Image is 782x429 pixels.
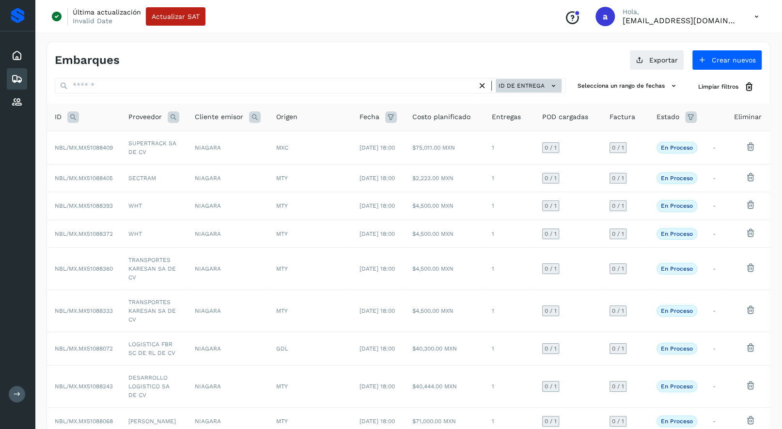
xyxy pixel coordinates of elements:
[276,175,288,182] span: MTY
[661,418,693,425] p: En proceso
[55,230,113,237] span: NBL/MX.MX51088372
[121,248,187,290] td: TRANSPORTES KARESAN SA DE CV
[484,164,534,192] td: 1
[661,230,693,237] p: En proceso
[661,144,693,151] p: En proceso
[360,307,395,314] span: [DATE] 18:00
[484,131,534,164] td: 1
[612,346,624,352] span: 0 / 1
[73,16,112,25] p: Invalid Date
[360,144,395,151] span: [DATE] 18:00
[661,307,693,314] p: En proceso
[121,131,187,164] td: SUPERTRACK SA DE CV
[661,202,693,209] p: En proceso
[55,144,113,151] span: NBL/MX.MX51088409
[360,418,395,425] span: [DATE] 18:00
[574,78,683,94] button: Selecciona un rango de fechas
[545,203,557,209] span: 0 / 1
[121,290,187,332] td: TRANSPORTES KARESAN SA DE CV
[405,366,484,408] td: $40,444.00 MXN
[276,230,288,237] span: MTY
[484,248,534,290] td: 1
[7,68,27,90] div: Embarques
[705,290,726,332] td: -
[187,290,268,332] td: NIAGARA
[612,203,624,209] span: 0 / 1
[705,220,726,247] td: -
[705,192,726,220] td: -
[545,231,557,237] span: 0 / 1
[55,202,113,209] span: NBL/MX.MX51088393
[187,366,268,408] td: NIAGARA
[405,332,484,366] td: $40,300.00 MXN
[661,383,693,390] p: En proceso
[705,131,726,164] td: -
[649,57,678,63] span: Exportar
[55,345,113,352] span: NBL/MX.MX51088072
[542,112,588,122] span: POD cargadas
[7,92,27,113] div: Proveedores
[484,332,534,366] td: 1
[405,131,484,164] td: $75,011.00 MXN
[484,290,534,332] td: 1
[128,112,162,122] span: Proveedor
[612,231,624,237] span: 0 / 1
[484,192,534,220] td: 1
[55,307,113,314] span: NBL/MX.MX51088333
[629,50,684,70] button: Exportar
[623,16,739,25] p: aremartinez@niagarawater.com
[276,144,288,151] span: MXC
[661,265,693,272] p: En proceso
[121,332,187,366] td: LOGISTICA FBR SC DE RL DE CV
[405,220,484,247] td: $4,500.00 MXN
[276,418,288,425] span: MTY
[545,266,557,272] span: 0 / 1
[187,220,268,247] td: NIAGARA
[712,57,756,63] span: Crear nuevos
[360,230,395,237] span: [DATE] 18:00
[545,308,557,314] span: 0 / 1
[195,112,243,122] span: Cliente emisor
[545,346,557,352] span: 0 / 1
[545,418,557,424] span: 0 / 1
[405,164,484,192] td: $2,223.00 MXN
[276,383,288,390] span: MTY
[496,79,562,93] button: ID de entrega
[705,366,726,408] td: -
[121,366,187,408] td: DESARROLLO LOGISTICO SA DE CV
[499,81,545,90] span: ID de entrega
[187,164,268,192] td: NIAGARA
[187,332,268,366] td: NIAGARA
[55,265,113,272] span: NBL/MX.MX51088360
[55,112,62,122] span: ID
[121,192,187,220] td: WHT
[705,332,726,366] td: -
[623,8,739,16] p: Hola,
[545,175,557,181] span: 0 / 1
[612,175,624,181] span: 0 / 1
[55,383,113,390] span: NBL/MX.MX51088243
[698,82,738,91] span: Limpiar filtros
[661,175,693,182] p: En proceso
[484,366,534,408] td: 1
[360,383,395,390] span: [DATE] 18:00
[55,53,120,67] h4: Embarques
[734,112,762,122] span: Eliminar
[657,112,679,122] span: Estado
[55,418,113,425] span: NBL/MX.MX51088068
[276,112,297,122] span: Origen
[7,45,27,66] div: Inicio
[152,13,200,20] span: Actualizar SAT
[276,265,288,272] span: MTY
[545,383,557,389] span: 0 / 1
[412,112,470,122] span: Costo planificado
[692,50,762,70] button: Crear nuevos
[705,248,726,290] td: -
[405,248,484,290] td: $4,500.00 MXN
[360,345,395,352] span: [DATE] 18:00
[187,131,268,164] td: NIAGARA
[612,266,624,272] span: 0 / 1
[146,7,205,26] button: Actualizar SAT
[360,202,395,209] span: [DATE] 18:00
[690,78,762,96] button: Limpiar filtros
